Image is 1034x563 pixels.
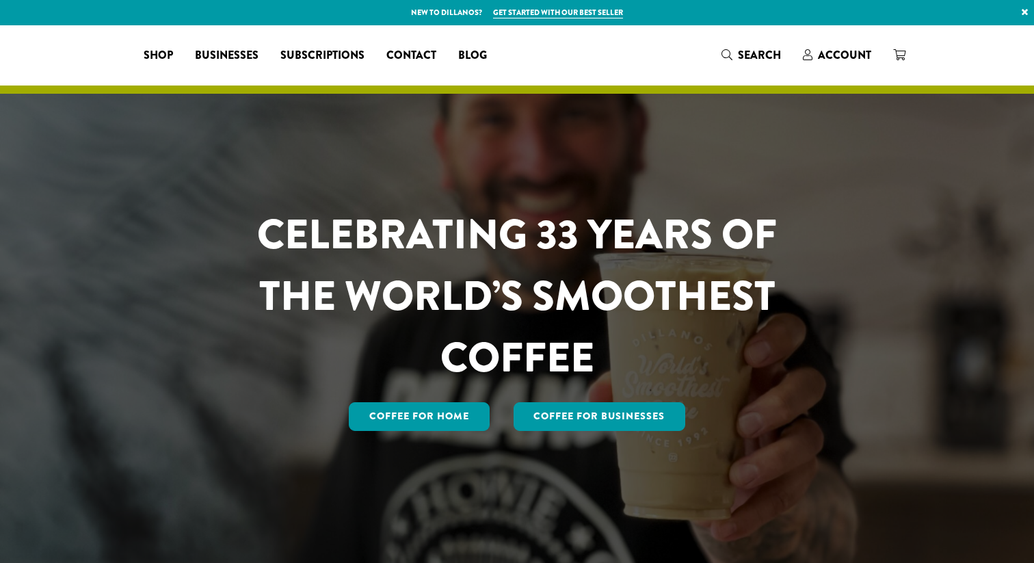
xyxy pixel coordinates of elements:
span: Subscriptions [280,47,364,64]
span: Contact [386,47,436,64]
span: Blog [458,47,487,64]
a: Coffee for Home [349,402,490,431]
span: Businesses [195,47,258,64]
a: Get started with our best seller [493,7,623,18]
h1: CELEBRATING 33 YEARS OF THE WORLD’S SMOOTHEST COFFEE [217,204,817,389]
a: Coffee For Businesses [514,402,686,431]
span: Shop [144,47,173,64]
a: Search [711,44,792,66]
a: Shop [133,44,184,66]
span: Account [818,47,871,63]
span: Search [738,47,781,63]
